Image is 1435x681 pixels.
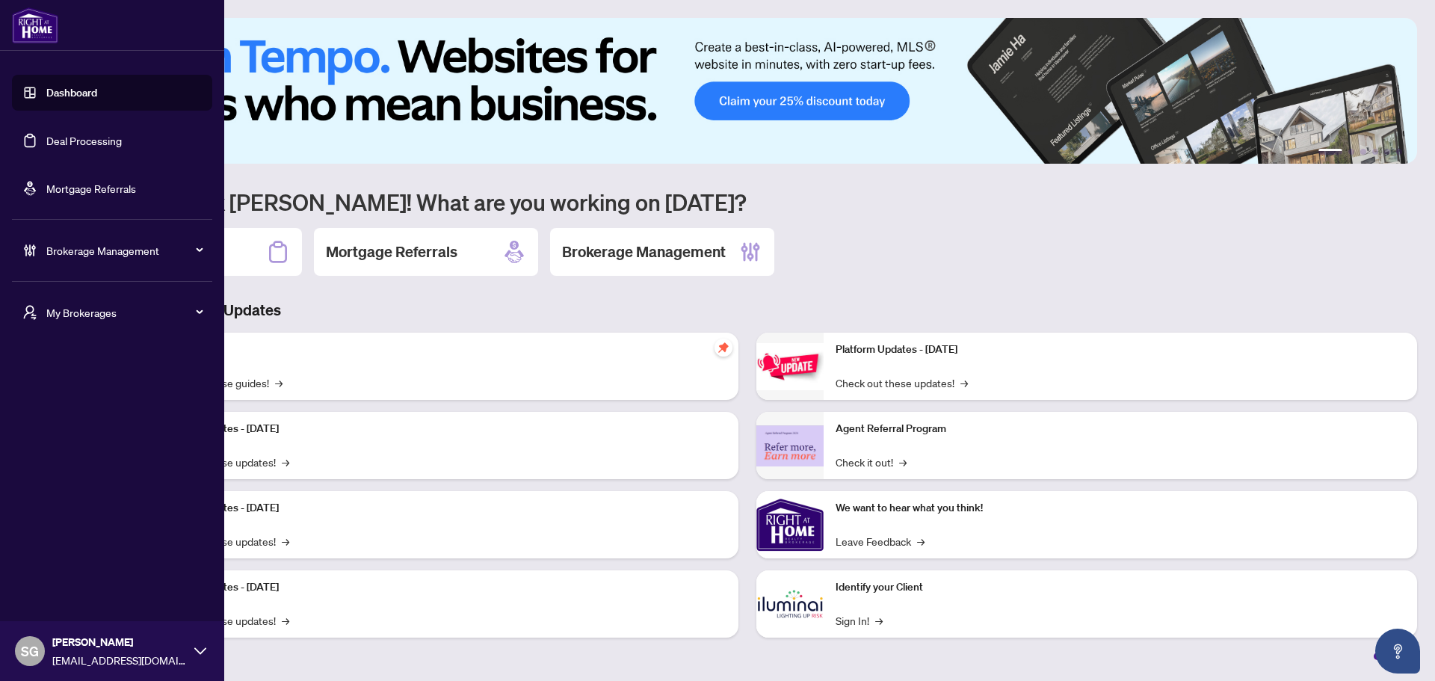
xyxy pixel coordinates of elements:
[836,533,925,549] a: Leave Feedback→
[282,454,289,470] span: →
[917,533,925,549] span: →
[1360,149,1366,155] button: 3
[1348,149,1354,155] button: 2
[78,300,1417,321] h3: Brokerage & Industry Updates
[1384,149,1390,155] button: 5
[326,241,457,262] h2: Mortgage Referrals
[836,342,1405,358] p: Platform Updates - [DATE]
[960,375,968,391] span: →
[52,652,187,668] span: [EMAIL_ADDRESS][DOMAIN_NAME]
[46,242,202,259] span: Brokerage Management
[282,533,289,549] span: →
[12,7,58,43] img: logo
[1318,149,1342,155] button: 1
[46,182,136,195] a: Mortgage Referrals
[756,425,824,466] img: Agent Referral Program
[836,454,907,470] a: Check it out!→
[836,500,1405,517] p: We want to hear what you think!
[836,375,968,391] a: Check out these updates!→
[22,305,37,320] span: user-switch
[46,134,122,147] a: Deal Processing
[899,454,907,470] span: →
[756,491,824,558] img: We want to hear what you think!
[21,641,39,662] span: SG
[282,612,289,629] span: →
[78,18,1417,164] img: Slide 0
[46,304,202,321] span: My Brokerages
[836,421,1405,437] p: Agent Referral Program
[78,188,1417,216] h1: Welcome back [PERSON_NAME]! What are you working on [DATE]?
[1372,149,1378,155] button: 4
[52,634,187,650] span: [PERSON_NAME]
[756,570,824,638] img: Identify your Client
[836,612,883,629] a: Sign In!→
[836,579,1405,596] p: Identify your Client
[1375,629,1420,674] button: Open asap
[875,612,883,629] span: →
[1396,149,1402,155] button: 6
[46,86,97,99] a: Dashboard
[157,579,726,596] p: Platform Updates - [DATE]
[756,343,824,390] img: Platform Updates - June 23, 2025
[157,421,726,437] p: Platform Updates - [DATE]
[157,500,726,517] p: Platform Updates - [DATE]
[275,375,283,391] span: →
[715,339,732,357] span: pushpin
[157,342,726,358] p: Self-Help
[562,241,726,262] h2: Brokerage Management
